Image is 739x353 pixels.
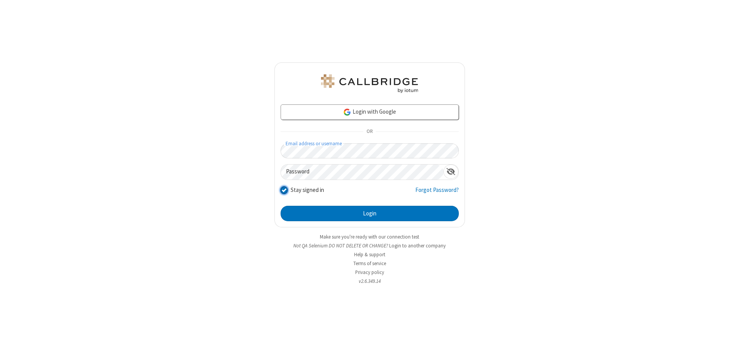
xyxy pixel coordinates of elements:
a: Make sure you're ready with our connection test [320,234,419,240]
a: Login with Google [281,104,459,120]
input: Password [281,165,443,180]
img: QA Selenium DO NOT DELETE OR CHANGE [319,74,420,93]
a: Terms of service [353,260,386,267]
button: Login [281,206,459,221]
a: Forgot Password? [415,186,459,200]
div: Show password [443,165,458,179]
a: Privacy policy [355,269,384,276]
img: google-icon.png [343,108,351,116]
button: Login to another company [389,242,446,249]
a: Help & support [354,251,385,258]
input: Email address or username [281,143,459,158]
li: v2.6.349.14 [274,277,465,285]
span: OR [363,126,376,137]
li: Not QA Selenium DO NOT DELETE OR CHANGE? [274,242,465,249]
label: Stay signed in [291,186,324,195]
